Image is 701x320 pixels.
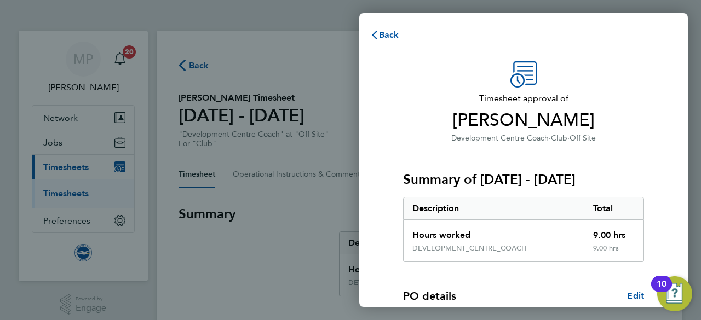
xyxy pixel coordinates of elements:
[657,284,666,298] div: 10
[412,244,527,253] div: DEVELOPMENT_CENTRE_COACH
[404,220,584,244] div: Hours worked
[404,197,584,219] div: Description
[359,24,410,46] button: Back
[403,197,644,262] div: Summary of 01 - 31 Aug 2025
[403,92,644,105] span: Timesheet approval of
[379,30,399,40] span: Back
[627,290,644,301] span: Edit
[403,109,644,131] span: [PERSON_NAME]
[403,171,644,188] h3: Summary of [DATE] - [DATE]
[451,133,549,143] span: Development Centre Coach
[627,289,644,302] a: Edit
[551,133,567,143] span: Club
[584,197,644,219] div: Total
[567,133,570,143] span: ·
[570,133,596,143] span: Off Site
[549,133,551,143] span: ·
[584,220,644,244] div: 9.00 hrs
[584,244,644,261] div: 9.00 hrs
[657,276,692,311] button: Open Resource Center, 10 new notifications
[403,288,456,304] h4: PO details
